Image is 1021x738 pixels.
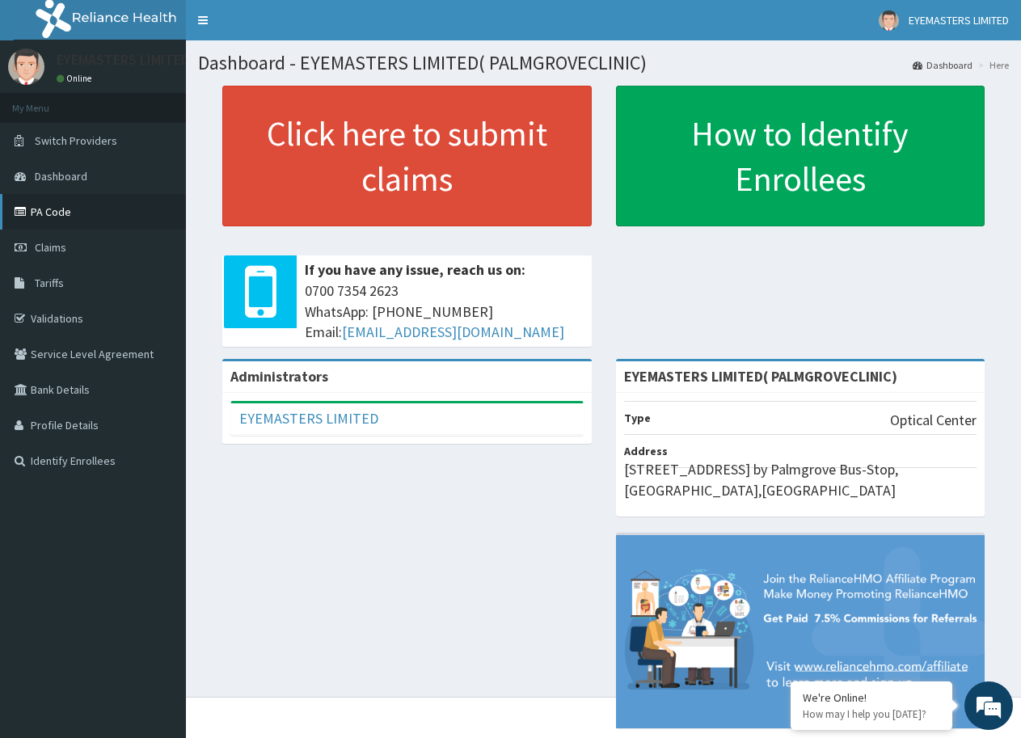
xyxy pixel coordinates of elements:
span: 0700 7354 2623 WhatsApp: [PHONE_NUMBER] Email: [305,280,584,343]
a: How to Identify Enrollees [616,86,985,226]
div: We're Online! [803,690,940,705]
span: Tariffs [35,276,64,290]
a: EYEMASTERS LIMITED [239,409,378,428]
a: [EMAIL_ADDRESS][DOMAIN_NAME] [342,323,564,341]
h1: Dashboard - EYEMASTERS LIMITED( PALMGROVECLINIC) [198,53,1009,74]
span: Dashboard [35,169,87,183]
b: Type [624,411,651,425]
span: EYEMASTERS LIMITED [909,13,1009,27]
span: Claims [35,240,66,255]
b: If you have any issue, reach us on: [305,260,525,279]
b: Address [624,444,668,458]
a: Click here to submit claims [222,86,592,226]
span: Switch Providers [35,133,117,148]
img: User Image [8,48,44,85]
p: [STREET_ADDRESS] by Palmgrove Bus-Stop,[GEOGRAPHIC_DATA],[GEOGRAPHIC_DATA] [624,459,977,500]
p: How may I help you today? [803,707,940,721]
li: Here [974,58,1009,72]
a: Online [57,73,95,84]
strong: EYEMASTERS LIMITED( PALMGROVECLINIC) [624,367,897,386]
p: EYEMASTERS LIMITED [57,53,190,67]
img: provider-team-banner.png [616,535,985,728]
a: Dashboard [913,58,972,72]
img: User Image [879,11,899,31]
b: Administrators [230,367,328,386]
p: Optical Center [890,410,977,431]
